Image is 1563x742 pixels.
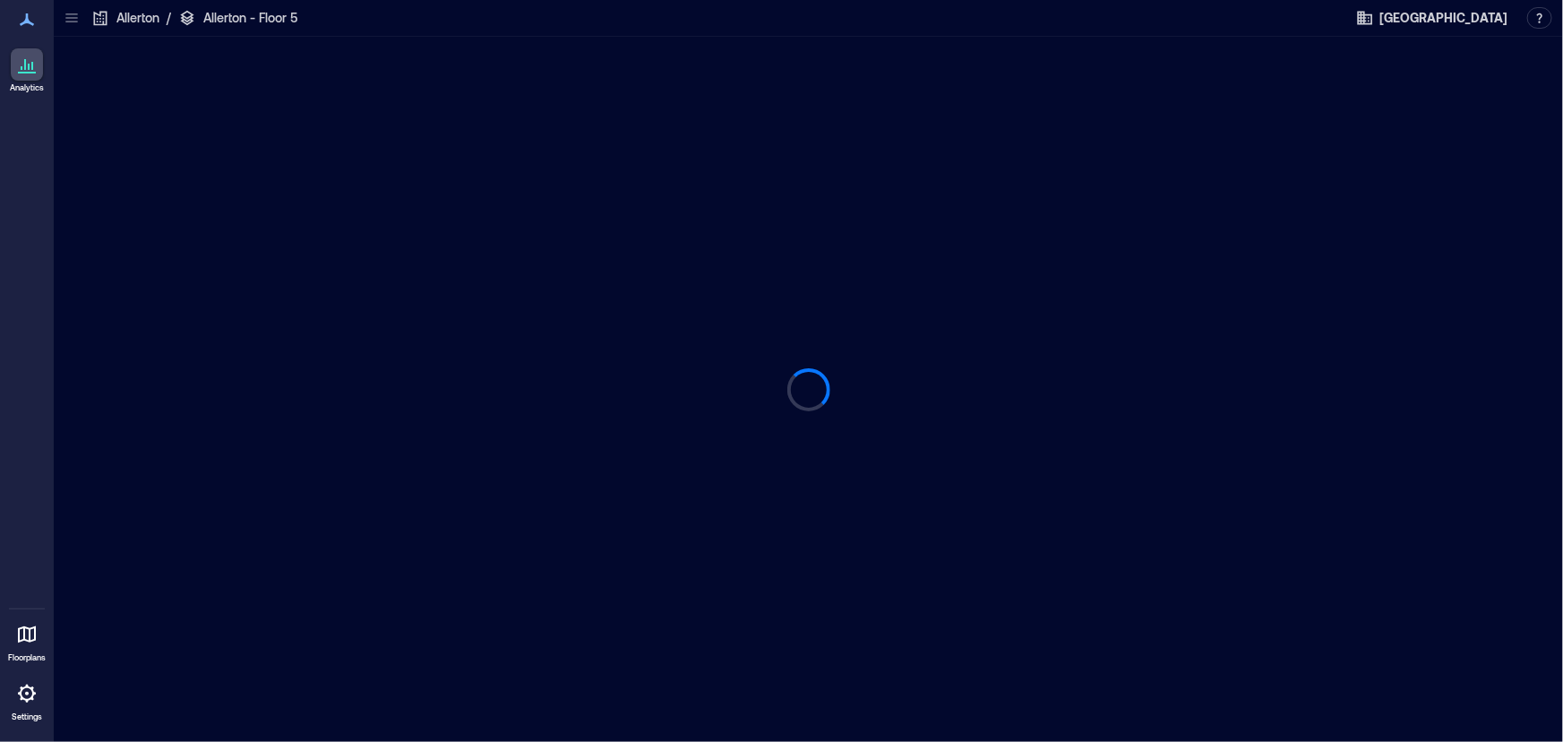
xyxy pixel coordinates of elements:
[12,712,42,722] p: Settings
[203,9,297,27] p: Allerton - Floor 5
[5,672,48,728] a: Settings
[8,652,46,663] p: Floorplans
[1351,4,1513,32] button: [GEOGRAPHIC_DATA]
[116,9,159,27] p: Allerton
[1379,9,1507,27] span: [GEOGRAPHIC_DATA]
[3,613,51,669] a: Floorplans
[4,43,49,99] a: Analytics
[167,9,171,27] p: /
[10,82,44,93] p: Analytics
